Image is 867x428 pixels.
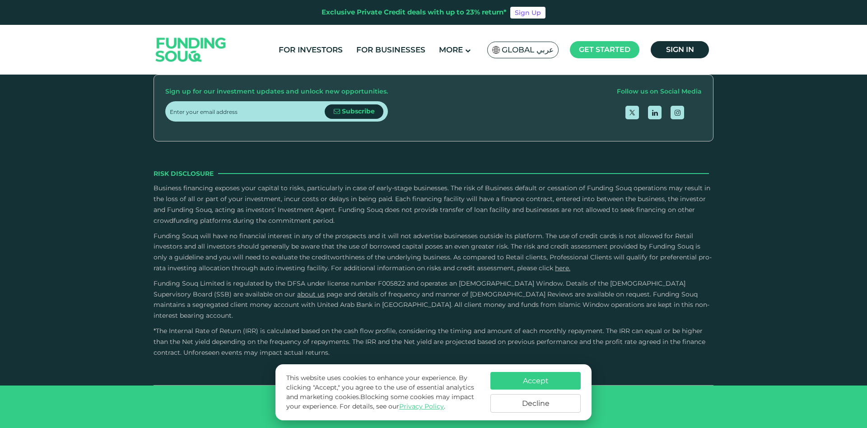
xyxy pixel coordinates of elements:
[322,7,507,18] div: Exclusive Private Credit deals with up to 23% return*
[648,106,662,119] a: open Linkedin
[326,290,342,298] span: page
[325,104,383,119] button: Subscribe
[154,326,713,358] p: *The Internal Rate of Return (IRR) is calculated based on the cash flow profile, considering the ...
[154,169,214,179] span: Risk Disclosure
[286,393,474,410] span: Blocking some cookies may impact your experience.
[510,7,545,19] a: Sign Up
[286,373,481,411] p: This website uses cookies to enhance your experience. By clicking "Accept," you agree to the use ...
[555,264,570,272] a: here.
[154,279,685,298] span: Funding Souq Limited is regulated by the DFSA under license number F005822 and operates an [DEMOG...
[617,86,702,97] div: Follow us on Social Media
[490,394,581,413] button: Decline
[625,106,639,119] a: open Twitter
[629,110,635,115] img: twitter
[354,42,428,57] a: For Businesses
[342,107,375,115] span: Subscribe
[276,42,345,57] a: For Investors
[502,45,554,55] span: Global عربي
[170,101,325,122] input: Enter your email address
[666,45,694,54] span: Sign in
[490,372,581,390] button: Accept
[297,290,325,298] a: About Us
[399,402,444,410] a: Privacy Policy
[579,45,630,54] span: Get started
[340,402,445,410] span: For details, see our .
[165,86,388,97] div: Sign up for our investment updates and unlock new opportunities.
[147,27,235,73] img: Logo
[439,45,463,54] span: More
[154,290,709,320] span: and details of frequency and manner of [DEMOGRAPHIC_DATA] Reviews are available on request. Fundi...
[651,41,709,58] a: Sign in
[154,183,713,226] p: Business financing exposes your capital to risks, particularly in case of early-stage businesses....
[154,232,712,272] span: Funding Souq will have no financial interest in any of the prospects and it will not advertise bu...
[492,46,500,54] img: SA Flag
[671,106,684,119] a: open Instagram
